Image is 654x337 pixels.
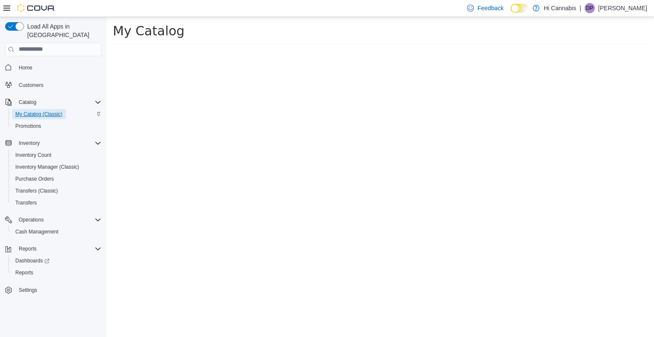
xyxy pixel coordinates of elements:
[586,3,594,13] span: DP
[9,185,105,197] button: Transfers (Classic)
[15,63,36,73] a: Home
[15,228,58,235] span: Cash Management
[9,197,105,209] button: Transfers
[15,164,79,170] span: Inventory Manager (Classic)
[12,227,101,237] span: Cash Management
[15,257,49,264] span: Dashboards
[15,138,43,148] button: Inventory
[2,214,105,226] button: Operations
[544,3,576,13] p: Hi Cannabis
[19,245,37,252] span: Reports
[19,287,37,294] span: Settings
[15,215,101,225] span: Operations
[9,255,105,267] a: Dashboards
[12,150,55,160] a: Inventory Count
[9,120,105,132] button: Promotions
[15,80,47,90] a: Customers
[15,176,54,182] span: Purchase Orders
[12,162,83,172] a: Inventory Manager (Classic)
[12,109,66,119] a: My Catalog (Classic)
[19,64,32,71] span: Home
[15,187,58,194] span: Transfers (Classic)
[9,161,105,173] button: Inventory Manager (Classic)
[12,256,53,266] a: Dashboards
[12,121,45,131] a: Promotions
[12,268,101,278] span: Reports
[511,4,528,13] input: Dark Mode
[15,138,101,148] span: Inventory
[15,97,40,107] button: Catalog
[12,186,101,196] span: Transfers (Classic)
[12,174,101,184] span: Purchase Orders
[24,22,101,39] span: Load All Apps in [GEOGRAPHIC_DATA]
[2,96,105,108] button: Catalog
[15,244,40,254] button: Reports
[12,186,61,196] a: Transfers (Classic)
[12,227,62,237] a: Cash Management
[15,199,37,206] span: Transfers
[15,285,40,295] a: Settings
[12,150,101,160] span: Inventory Count
[15,62,101,73] span: Home
[477,4,503,12] span: Feedback
[12,198,40,208] a: Transfers
[2,61,105,74] button: Home
[17,4,55,12] img: Cova
[19,140,40,147] span: Inventory
[2,79,105,91] button: Customers
[9,149,105,161] button: Inventory Count
[9,173,105,185] button: Purchase Orders
[598,3,647,13] p: [PERSON_NAME]
[15,244,101,254] span: Reports
[2,284,105,296] button: Settings
[19,99,36,106] span: Catalog
[9,226,105,238] button: Cash Management
[9,108,105,120] button: My Catalog (Classic)
[9,267,105,279] button: Reports
[12,174,57,184] a: Purchase Orders
[579,3,581,13] p: |
[585,3,595,13] div: Desmond Prior
[2,243,105,255] button: Reports
[12,198,101,208] span: Transfers
[15,152,52,158] span: Inventory Count
[12,162,101,172] span: Inventory Manager (Classic)
[12,121,101,131] span: Promotions
[15,123,41,130] span: Promotions
[19,216,44,223] span: Operations
[6,6,78,21] span: My Catalog
[2,137,105,149] button: Inventory
[12,268,37,278] a: Reports
[15,111,63,118] span: My Catalog (Classic)
[19,82,43,89] span: Customers
[15,215,47,225] button: Operations
[15,97,101,107] span: Catalog
[12,256,101,266] span: Dashboards
[12,109,101,119] span: My Catalog (Classic)
[15,80,101,90] span: Customers
[5,58,101,319] nav: Complex example
[15,285,101,295] span: Settings
[15,269,33,276] span: Reports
